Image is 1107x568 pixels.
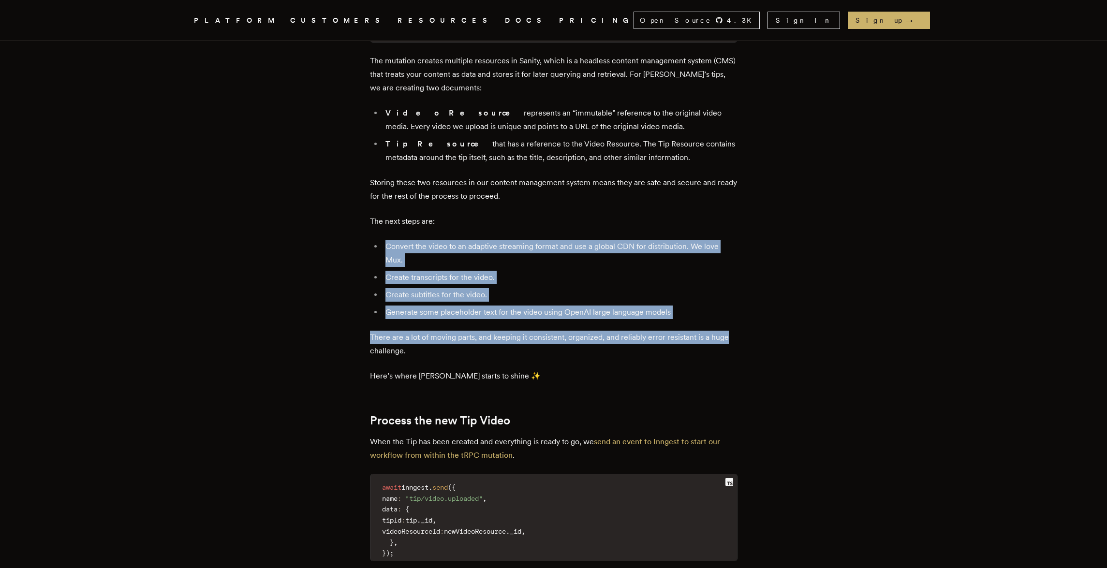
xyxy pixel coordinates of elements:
span: : [398,505,401,513]
span: tip [405,516,417,524]
span: . [428,483,432,491]
strong: Tip Resource [385,139,492,148]
span: videoResourceId [382,527,440,535]
span: ( [448,483,452,491]
span: ; [390,549,394,557]
p: When the Tip has been created and everything is ready to go, we . [370,435,738,462]
span: newVideoResource [444,527,506,535]
p: The next steps are: [370,215,738,228]
strong: Video Resource [385,108,524,117]
span: . [417,516,421,524]
a: PRICING [559,15,634,27]
span: _id [510,527,521,535]
span: : [401,516,405,524]
span: , [521,527,525,535]
li: Create subtitles for the video. [383,288,738,302]
span: send [432,483,448,491]
span: await [382,483,401,491]
a: Sign In [768,12,840,29]
span: → [906,15,922,25]
li: represents an “immutable” reference to the original video media. Every video we upload is unique ... [383,106,738,133]
span: _id [421,516,432,524]
span: { [405,505,409,513]
span: . [506,527,510,535]
li: Create transcripts for the video. [383,271,738,284]
li: Generate some placeholder text for the video using OpenAI large language models [383,306,738,319]
li: that has a reference to the Video Resource. The Tip Resource contains metadata around the tip its... [383,137,738,164]
a: CUSTOMERS [290,15,386,27]
span: } [390,539,394,546]
span: ) [386,549,390,557]
span: "tip/video.uploaded" [405,495,483,502]
span: , [394,539,398,546]
p: The mutation creates multiple resources in Sanity, which is a headless content management system ... [370,54,738,95]
span: name [382,495,398,502]
h2: Process the new Tip Video [370,414,738,427]
a: DOCS [505,15,547,27]
span: : [398,495,401,502]
span: , [483,495,487,502]
span: inngest [401,483,428,491]
button: PLATFORM [194,15,279,27]
span: { [452,483,456,491]
p: Here’s where [PERSON_NAME] starts to shine ✨ [370,369,738,383]
span: : [440,527,444,535]
span: , [432,516,436,524]
span: data [382,505,398,513]
button: RESOURCES [398,15,493,27]
a: send an event to Inngest to start our workflow from within the tRPC mutation [370,437,720,460]
p: Storing these two resources in our content management system means they are safe and secure and r... [370,176,738,203]
span: Open Source [640,15,711,25]
span: tipId [382,516,401,524]
a: Sign up [848,12,930,29]
span: 4.3 K [727,15,757,25]
li: Convert the video to an adaptive streaming format and use a global CDN for distribution. We love ... [383,240,738,267]
p: There are a lot of moving parts, and keeping it consistent, organized, and reliably error resista... [370,331,738,358]
span: } [382,549,386,557]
